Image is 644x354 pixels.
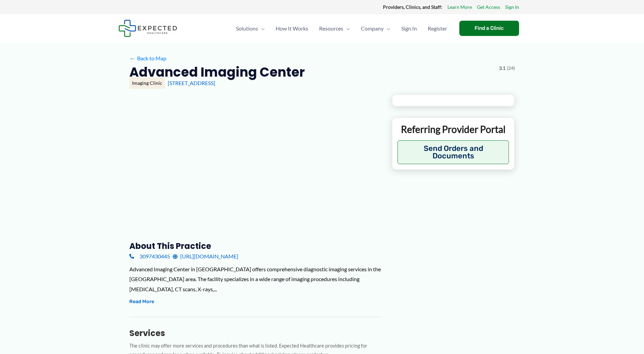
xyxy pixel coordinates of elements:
[422,17,453,40] a: Register
[276,17,308,40] span: How It Works
[118,20,177,37] img: Expected Healthcare Logo - side, dark font, small
[477,3,500,12] a: Get Access
[129,298,154,306] button: Read More
[459,21,519,36] a: Find a Clinic
[231,17,270,40] a: SolutionsMenu Toggle
[270,17,314,40] a: How It Works
[173,251,238,261] a: [URL][DOMAIN_NAME]
[129,264,381,294] div: Advanced Imaging Center in [GEOGRAPHIC_DATA] offers comprehensive diagnostic imaging services in ...
[499,64,505,73] span: 3.1
[168,80,215,86] a: [STREET_ADDRESS]
[447,3,472,12] a: Learn More
[361,17,384,40] span: Company
[384,17,390,40] span: Menu Toggle
[231,17,453,40] nav: Primary Site Navigation
[319,17,343,40] span: Resources
[507,64,515,73] span: (24)
[129,53,166,63] a: ←Back to Map
[129,64,305,80] h2: Advanced Imaging Center
[355,17,396,40] a: CompanyMenu Toggle
[129,241,381,251] h3: About this practice
[398,123,509,135] p: Referring Provider Portal
[428,17,447,40] span: Register
[314,17,355,40] a: ResourcesMenu Toggle
[129,77,165,89] div: Imaging Clinic
[383,4,442,10] strong: Providers, Clinics, and Staff:
[505,3,519,12] a: Sign In
[236,17,258,40] span: Solutions
[396,17,422,40] a: Sign In
[129,251,170,261] a: 3097430445
[343,17,350,40] span: Menu Toggle
[398,140,509,164] button: Send Orders and Documents
[258,17,265,40] span: Menu Toggle
[129,55,136,61] span: ←
[129,328,381,338] h3: Services
[401,17,417,40] span: Sign In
